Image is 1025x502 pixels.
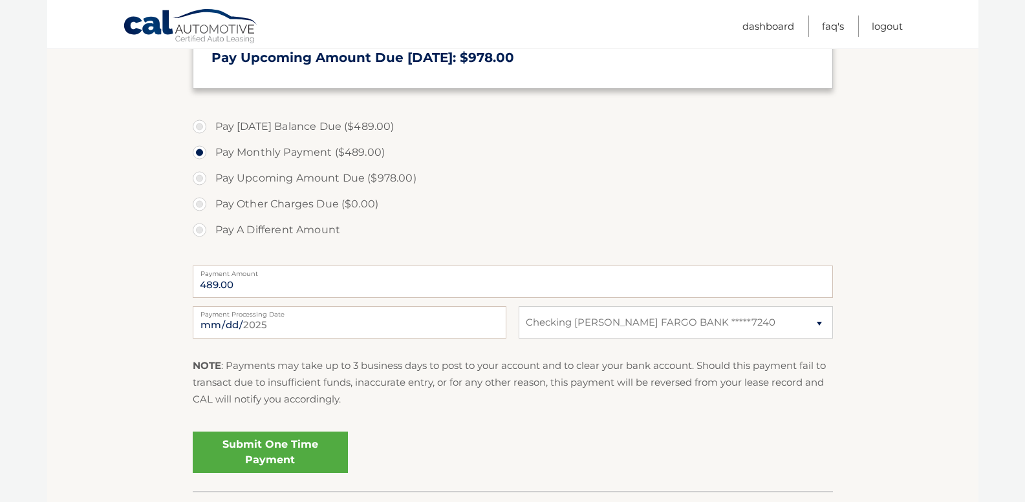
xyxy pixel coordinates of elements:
label: Payment Processing Date [193,306,506,317]
input: Payment Date [193,306,506,339]
a: Dashboard [742,16,794,37]
label: Pay Upcoming Amount Due ($978.00) [193,165,833,191]
a: Cal Automotive [123,8,259,46]
a: Submit One Time Payment [193,432,348,473]
p: : Payments may take up to 3 business days to post to your account and to clear your bank account.... [193,357,833,408]
a: Logout [872,16,903,37]
label: Pay A Different Amount [193,217,833,243]
label: Pay [DATE] Balance Due ($489.00) [193,114,833,140]
input: Payment Amount [193,266,833,298]
h3: Pay Upcoming Amount Due [DATE]: $978.00 [211,50,814,66]
strong: NOTE [193,359,221,371]
label: Pay Other Charges Due ($0.00) [193,191,833,217]
a: FAQ's [822,16,844,37]
label: Payment Amount [193,266,833,276]
label: Pay Monthly Payment ($489.00) [193,140,833,165]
